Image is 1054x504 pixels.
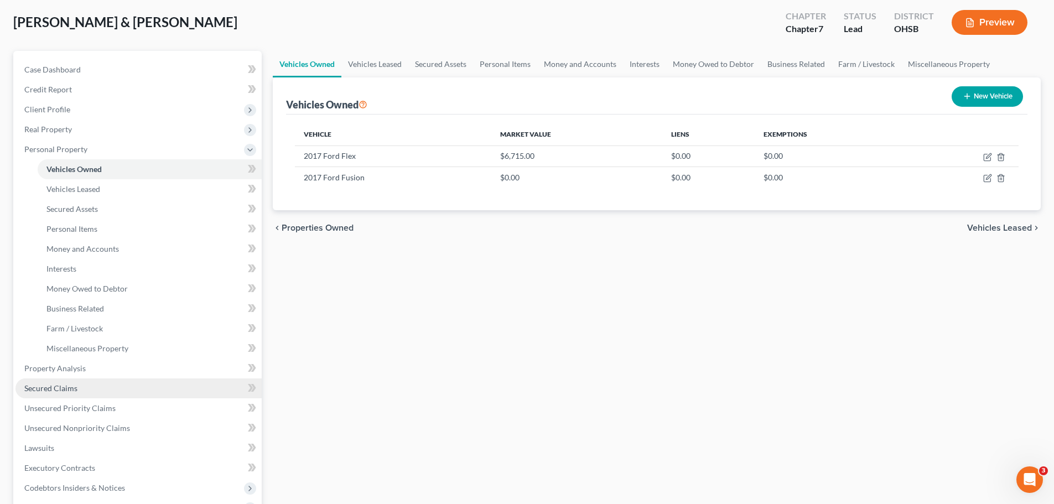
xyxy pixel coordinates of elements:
[408,51,473,77] a: Secured Assets
[15,418,262,438] a: Unsecured Nonpriority Claims
[295,167,491,188] td: 2017 Ford Fusion
[46,304,104,313] span: Business Related
[24,363,86,373] span: Property Analysis
[24,144,87,154] span: Personal Property
[273,224,282,232] i: chevron_left
[24,124,72,134] span: Real Property
[967,224,1041,232] button: Vehicles Leased chevron_right
[491,167,662,188] td: $0.00
[24,483,125,492] span: Codebtors Insiders & Notices
[662,146,755,167] td: $0.00
[15,398,262,418] a: Unsecured Priority Claims
[24,403,116,413] span: Unsecured Priority Claims
[537,51,623,77] a: Money and Accounts
[786,10,826,23] div: Chapter
[24,443,54,453] span: Lawsuits
[38,299,262,319] a: Business Related
[15,458,262,478] a: Executory Contracts
[38,179,262,199] a: Vehicles Leased
[755,146,908,167] td: $0.00
[662,167,755,188] td: $0.00
[15,378,262,398] a: Secured Claims
[24,65,81,74] span: Case Dashboard
[282,224,354,232] span: Properties Owned
[844,10,876,23] div: Status
[46,204,98,214] span: Secured Assets
[755,123,908,146] th: Exemptions
[38,219,262,239] a: Personal Items
[46,184,100,194] span: Vehicles Leased
[1016,466,1043,493] iframe: Intercom live chat
[662,123,755,146] th: Liens
[844,23,876,35] div: Lead
[46,224,97,233] span: Personal Items
[894,23,934,35] div: OHSB
[894,10,934,23] div: District
[491,146,662,167] td: $6,715.00
[46,344,128,353] span: Miscellaneous Property
[832,51,901,77] a: Farm / Livestock
[967,224,1032,232] span: Vehicles Leased
[24,463,95,472] span: Executory Contracts
[952,10,1027,35] button: Preview
[15,60,262,80] a: Case Dashboard
[13,14,237,30] span: [PERSON_NAME] & [PERSON_NAME]
[952,86,1023,107] button: New Vehicle
[24,423,130,433] span: Unsecured Nonpriority Claims
[46,244,119,253] span: Money and Accounts
[46,264,76,273] span: Interests
[46,284,128,293] span: Money Owed to Debtor
[38,279,262,299] a: Money Owed to Debtor
[38,199,262,219] a: Secured Assets
[1039,466,1048,475] span: 3
[38,239,262,259] a: Money and Accounts
[273,51,341,77] a: Vehicles Owned
[295,146,491,167] td: 2017 Ford Flex
[286,98,367,111] div: Vehicles Owned
[273,224,354,232] button: chevron_left Properties Owned
[473,51,537,77] a: Personal Items
[341,51,408,77] a: Vehicles Leased
[24,105,70,114] span: Client Profile
[15,438,262,458] a: Lawsuits
[38,319,262,339] a: Farm / Livestock
[295,123,491,146] th: Vehicle
[1032,224,1041,232] i: chevron_right
[46,324,103,333] span: Farm / Livestock
[761,51,832,77] a: Business Related
[38,159,262,179] a: Vehicles Owned
[15,358,262,378] a: Property Analysis
[46,164,102,174] span: Vehicles Owned
[818,23,823,34] span: 7
[38,339,262,358] a: Miscellaneous Property
[38,259,262,279] a: Interests
[15,80,262,100] a: Credit Report
[901,51,996,77] a: Miscellaneous Property
[24,383,77,393] span: Secured Claims
[786,23,826,35] div: Chapter
[666,51,761,77] a: Money Owed to Debtor
[24,85,72,94] span: Credit Report
[623,51,666,77] a: Interests
[755,167,908,188] td: $0.00
[491,123,662,146] th: Market Value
